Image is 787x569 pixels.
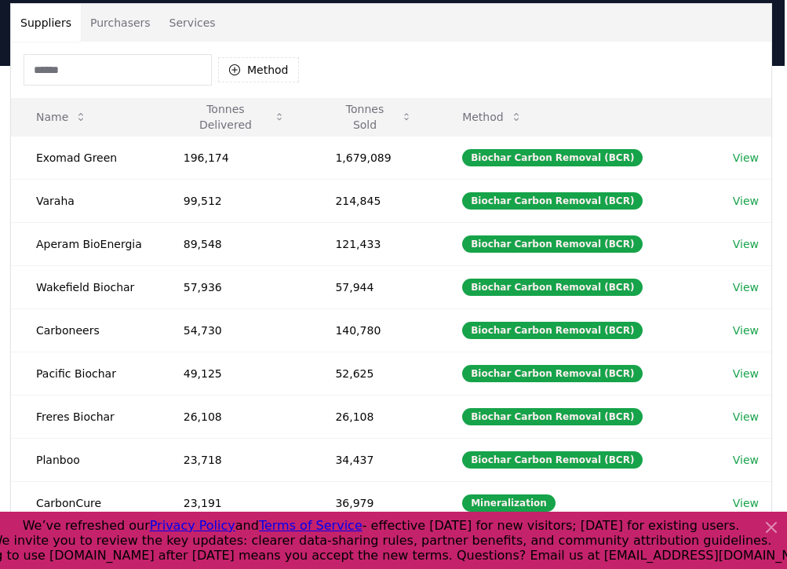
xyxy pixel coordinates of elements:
[310,308,437,352] td: 140,780
[450,101,535,133] button: Method
[158,136,311,179] td: 196,174
[171,101,298,133] button: Tonnes Delivered
[462,494,556,512] div: Mineralization
[733,150,759,166] a: View
[310,179,437,222] td: 214,845
[462,235,643,253] div: Biochar Carbon Removal (BCR)
[310,352,437,395] td: 52,625
[11,481,158,524] td: CarbonCure
[462,149,643,166] div: Biochar Carbon Removal (BCR)
[11,438,158,481] td: Planboo
[733,366,759,381] a: View
[310,136,437,179] td: 1,679,089
[11,179,158,222] td: Varaha
[11,308,158,352] td: Carboneers
[158,308,311,352] td: 54,730
[462,192,643,210] div: Biochar Carbon Removal (BCR)
[322,101,424,133] button: Tonnes Sold
[310,265,437,308] td: 57,944
[733,193,759,209] a: View
[733,495,759,511] a: View
[310,222,437,265] td: 121,433
[81,4,160,42] button: Purchasers
[158,438,311,481] td: 23,718
[158,222,311,265] td: 89,548
[733,323,759,338] a: View
[733,409,759,425] a: View
[462,322,643,339] div: Biochar Carbon Removal (BCR)
[11,352,158,395] td: Pacific Biochar
[218,57,299,82] button: Method
[310,395,437,438] td: 26,108
[462,451,643,469] div: Biochar Carbon Removal (BCR)
[310,481,437,524] td: 36,979
[158,265,311,308] td: 57,936
[310,438,437,481] td: 34,437
[733,236,759,252] a: View
[158,481,311,524] td: 23,191
[160,4,225,42] button: Services
[733,452,759,468] a: View
[462,279,643,296] div: Biochar Carbon Removal (BCR)
[733,279,759,295] a: View
[11,222,158,265] td: Aperam BioEnergia
[24,101,100,133] button: Name
[158,179,311,222] td: 99,512
[11,136,158,179] td: Exomad Green
[11,395,158,438] td: Freres Biochar
[462,408,643,425] div: Biochar Carbon Removal (BCR)
[158,352,311,395] td: 49,125
[11,4,81,42] button: Suppliers
[11,265,158,308] td: Wakefield Biochar
[462,365,643,382] div: Biochar Carbon Removal (BCR)
[158,395,311,438] td: 26,108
